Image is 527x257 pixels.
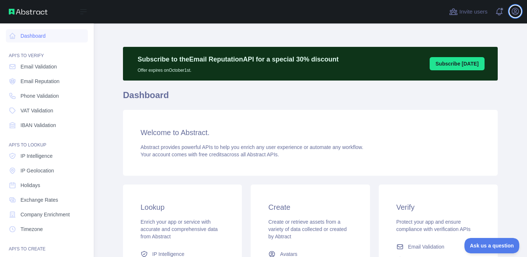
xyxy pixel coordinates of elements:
h3: Verify [396,202,480,212]
a: Email Reputation [6,75,88,88]
span: Email Reputation [20,78,60,85]
span: Company Enrichment [20,211,70,218]
a: Email Validation [6,60,88,73]
span: Email Validation [20,63,57,70]
p: Subscribe to the Email Reputation API for a special 30 % discount [138,54,339,64]
span: Protect your app and ensure compliance with verification APIs [396,219,471,232]
span: VAT Validation [20,107,53,114]
span: IP Intelligence [20,152,53,160]
span: Holidays [20,182,40,189]
h3: Create [268,202,352,212]
div: API'S TO CREATE [6,237,88,252]
button: Subscribe [DATE] [430,57,485,70]
span: IBAN Validation [20,122,56,129]
a: Exchange Rates [6,193,88,206]
h3: Welcome to Abstract. [141,127,480,138]
span: IP Geolocation [20,167,54,174]
span: Invite users [459,8,487,16]
div: API'S TO VERIFY [6,44,88,59]
span: Your account comes with across all Abstract APIs. [141,152,279,157]
a: Timezone [6,223,88,236]
a: VAT Validation [6,104,88,117]
span: Timezone [20,226,43,233]
span: Email Validation [408,243,444,250]
span: Enrich your app or service with accurate and comprehensive data from Abstract [141,219,218,239]
img: Abstract API [9,9,48,15]
button: Invite users [448,6,489,18]
a: IP Intelligence [6,149,88,163]
span: Phone Validation [20,92,59,100]
p: Offer expires on October 1st. [138,64,339,73]
a: Dashboard [6,29,88,42]
a: Phone Validation [6,89,88,103]
span: free credits [199,152,224,157]
a: Email Validation [393,240,483,253]
h1: Dashboard [123,89,498,107]
a: IBAN Validation [6,119,88,132]
span: Abstract provides powerful APIs to help you enrich any user experience or automate any workflow. [141,144,363,150]
h3: Lookup [141,202,224,212]
span: Create or retrieve assets from a variety of data collected or created by Abtract [268,219,347,239]
a: Company Enrichment [6,208,88,221]
a: Holidays [6,179,88,192]
span: Exchange Rates [20,196,58,204]
div: API'S TO LOOKUP [6,133,88,148]
a: IP Geolocation [6,164,88,177]
iframe: Toggle Customer Support [464,238,520,253]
